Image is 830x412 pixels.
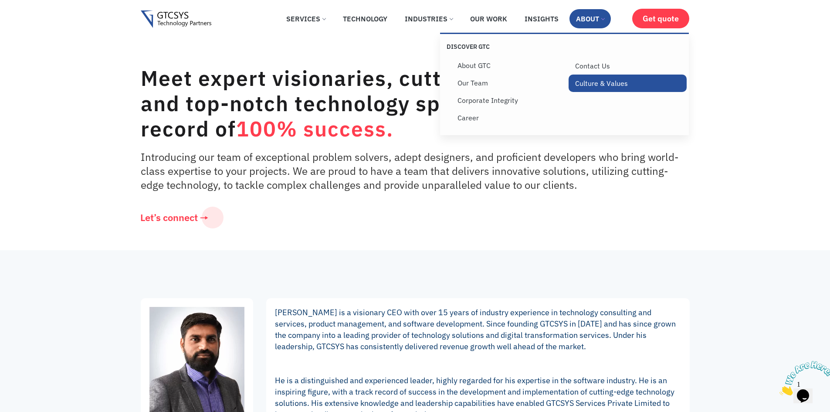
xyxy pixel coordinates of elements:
[643,14,679,23] span: Get quote
[141,10,212,28] img: Gtcsys logo
[464,9,514,28] a: Our Work
[128,207,224,228] a: Let’s connect
[451,109,569,126] a: Career
[398,9,459,28] a: Industries
[776,358,830,399] iframe: chat widget
[447,43,565,51] p: Discover GTC
[569,57,687,75] a: Contact Us
[141,65,685,141] div: Meet expert visionaries, cutting edge , and top-notch technology specialists with a track record of
[236,115,393,142] span: 100% success.
[518,9,565,28] a: Insights
[140,213,198,222] span: Let’s connect
[336,9,394,28] a: Technology
[451,57,569,74] a: About GTC
[280,9,332,28] a: Services
[141,150,685,192] p: Introducing our team of exceptional problem solvers, adept designers, and proficient developers w...
[569,9,611,28] a: About
[3,3,58,38] img: Chat attention grabber
[451,92,569,109] a: Corporate Integrity
[3,3,7,11] span: 1
[632,9,689,28] a: Get quote
[451,74,569,92] a: Our Team
[569,75,687,92] a: Culture & Values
